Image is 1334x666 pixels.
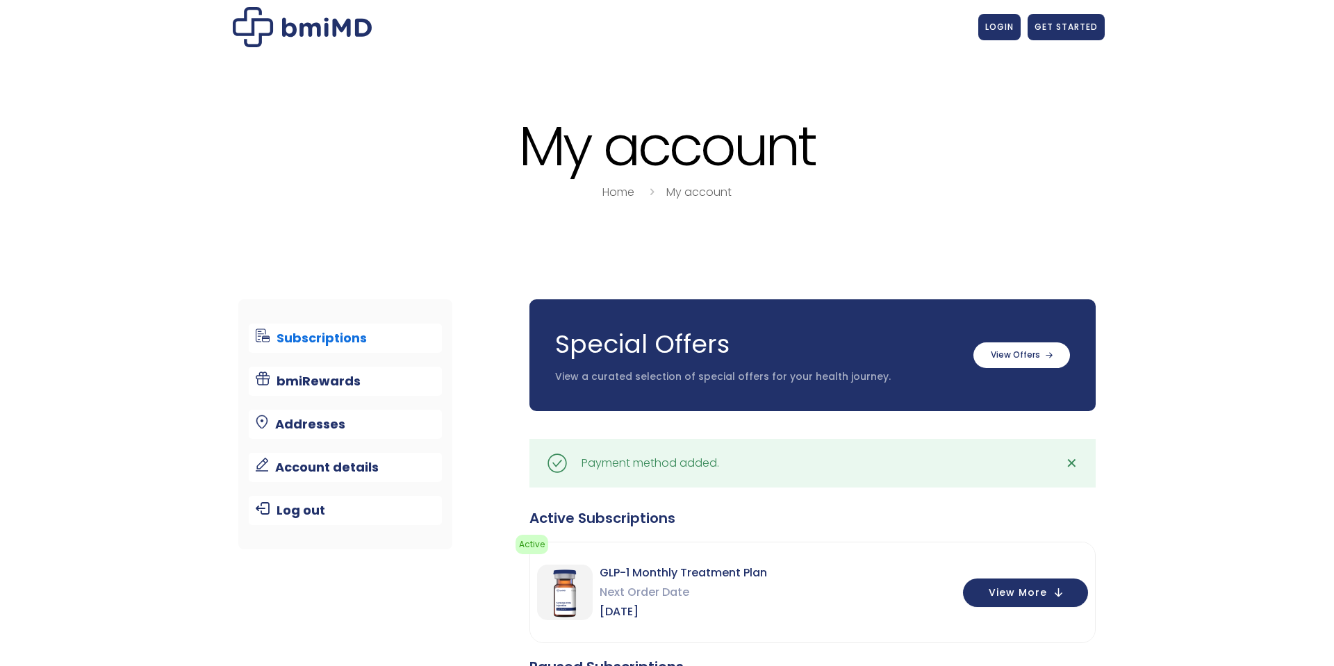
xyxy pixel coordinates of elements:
h3: Special Offers [555,327,960,362]
span: LOGIN [985,21,1014,33]
img: My account [233,7,372,47]
nav: Account pages [238,299,453,549]
a: Subscriptions [249,324,443,353]
i: breadcrumbs separator [644,184,659,200]
a: LOGIN [978,14,1021,40]
span: View More [989,588,1047,597]
a: My account [666,184,732,200]
a: bmiRewards [249,367,443,396]
span: active [516,535,548,554]
div: Active Subscriptions [529,508,1096,528]
div: Payment method added. [582,453,719,473]
a: Account details [249,453,443,482]
a: Log out [249,496,443,525]
button: View More [963,578,1088,607]
a: ✕ [1057,449,1085,477]
a: GET STARTED [1028,14,1105,40]
span: ✕ [1066,453,1078,473]
span: GET STARTED [1035,21,1098,33]
img: GLP-1 Monthly Treatment Plan [537,565,593,620]
span: Next Order Date [600,583,767,602]
p: View a curated selection of special offers for your health journey. [555,370,960,384]
span: [DATE] [600,602,767,622]
span: GLP-1 Monthly Treatment Plan [600,563,767,583]
a: Home [602,184,634,200]
h1: My account [229,117,1105,176]
a: Addresses [249,410,443,439]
